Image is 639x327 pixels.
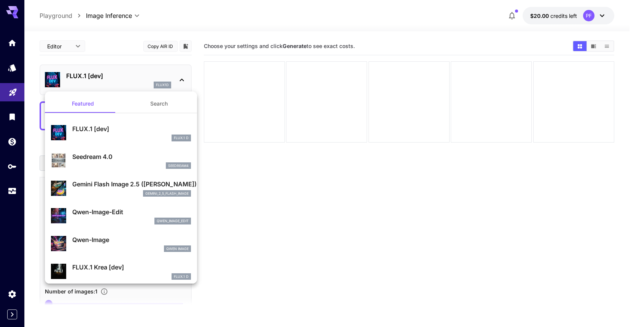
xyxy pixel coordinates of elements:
p: gemini_2_5_flash_image [145,191,189,196]
p: seedream4 [168,163,189,168]
div: Qwen-ImageQwen Image [51,232,191,255]
p: Seedream 4.0 [72,152,191,161]
p: qwen_image_edit [157,218,189,224]
div: Qwen-Image-Editqwen_image_edit [51,204,191,228]
p: Qwen-Image-Edit [72,207,191,216]
p: FLUX.1 Krea [dev] [72,263,191,272]
button: Featured [45,95,121,113]
p: Qwen Image [166,246,189,252]
p: FLUX.1 D [174,274,189,279]
div: FLUX.1 Krea [dev]FLUX.1 D [51,260,191,283]
p: Qwen-Image [72,235,191,244]
p: FLUX.1 D [174,135,189,141]
button: Search [121,95,197,113]
p: Gemini Flash Image 2.5 ([PERSON_NAME]) [72,180,191,189]
div: FLUX.1 [dev]FLUX.1 D [51,121,191,144]
p: FLUX.1 [dev] [72,124,191,133]
div: Seedream 4.0seedream4 [51,149,191,172]
div: Gemini Flash Image 2.5 ([PERSON_NAME])gemini_2_5_flash_image [51,176,191,200]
